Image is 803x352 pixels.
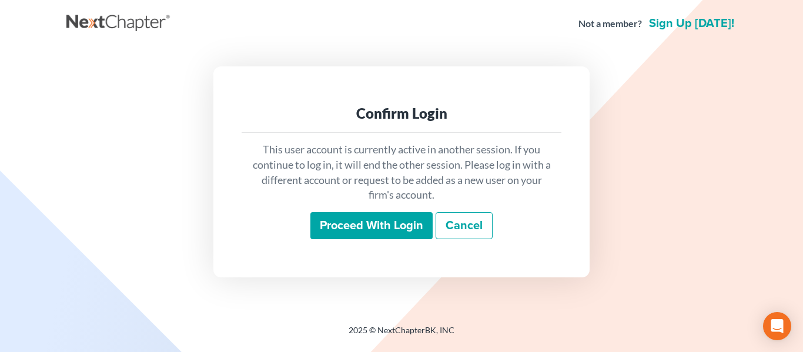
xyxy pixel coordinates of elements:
p: This user account is currently active in another session. If you continue to log in, it will end ... [251,142,552,203]
input: Proceed with login [310,212,433,239]
div: 2025 © NextChapterBK, INC [66,324,737,346]
strong: Not a member? [578,17,642,31]
a: Sign up [DATE]! [647,18,737,29]
div: Confirm Login [251,104,552,123]
a: Cancel [436,212,493,239]
div: Open Intercom Messenger [763,312,791,340]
